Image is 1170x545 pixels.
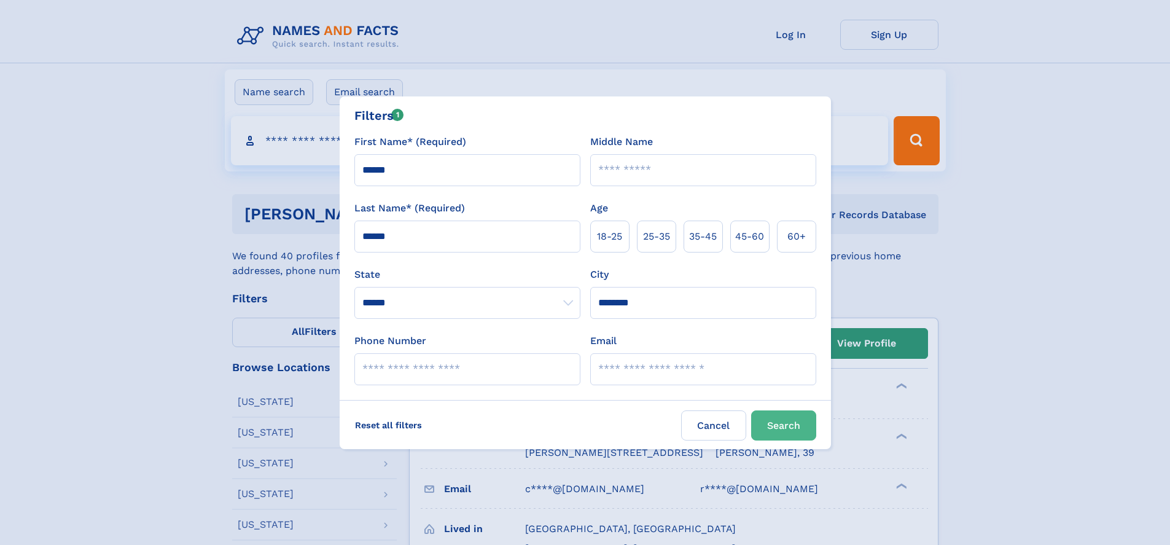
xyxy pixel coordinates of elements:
[643,229,670,244] span: 25‑35
[590,201,608,216] label: Age
[354,334,426,348] label: Phone Number
[597,229,622,244] span: 18‑25
[735,229,764,244] span: 45‑60
[590,334,617,348] label: Email
[354,201,465,216] label: Last Name* (Required)
[354,106,404,125] div: Filters
[681,410,746,441] label: Cancel
[354,267,580,282] label: State
[590,135,653,149] label: Middle Name
[787,229,806,244] span: 60+
[751,410,816,441] button: Search
[689,229,717,244] span: 35‑45
[354,135,466,149] label: First Name* (Required)
[590,267,609,282] label: City
[347,410,430,440] label: Reset all filters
